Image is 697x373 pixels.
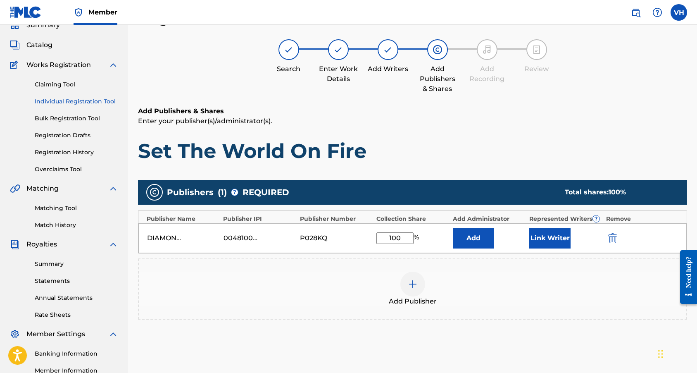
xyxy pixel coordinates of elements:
[565,187,671,197] div: Total shares:
[231,189,238,196] span: ?
[108,239,118,249] img: expand
[10,20,20,30] img: Summary
[367,64,409,74] div: Add Writers
[284,45,294,55] img: step indicator icon for Search
[10,40,52,50] a: CatalogCatalog
[318,64,359,84] div: Enter Work Details
[88,7,117,17] span: Member
[453,215,525,223] div: Add Administrator
[529,215,602,223] div: Represented Writers
[35,221,118,230] a: Match History
[35,114,118,123] a: Bulk Registration Tool
[628,4,644,21] a: Public Search
[466,64,508,84] div: Add Recording
[108,329,118,339] img: expand
[243,186,289,198] span: REQUIRED
[656,333,697,373] iframe: Chat Widget
[218,186,227,198] span: ( 1 )
[658,342,663,366] div: Drag
[74,7,83,17] img: Top Rightsholder
[138,106,687,116] h6: Add Publishers & Shares
[35,148,118,157] a: Registration History
[333,45,343,55] img: step indicator icon for Enter Work Details
[414,232,421,244] span: %
[453,228,494,249] button: Add
[674,241,697,312] iframe: Resource Center
[417,64,458,94] div: Add Publishers & Shares
[35,294,118,302] a: Annual Statements
[376,215,449,223] div: Collection Share
[652,7,662,17] img: help
[389,296,437,306] span: Add Publisher
[35,97,118,106] a: Individual Registration Tool
[10,329,20,339] img: Member Settings
[608,233,617,243] img: 12a2ab48e56ec057fbd8.svg
[35,277,118,285] a: Statements
[631,7,641,17] img: search
[26,239,57,249] span: Royalties
[408,279,418,289] img: add
[108,184,118,194] img: expand
[167,186,214,198] span: Publishers
[300,215,372,223] div: Publisher Number
[26,184,59,194] span: Matching
[138,116,687,126] p: Enter your publisher(s)/administrator(s).
[10,184,20,194] img: Matching
[609,188,626,196] span: 100 %
[26,20,60,30] span: Summary
[35,204,118,213] a: Matching Tool
[35,165,118,174] a: Overclaims Tool
[532,45,542,55] img: step indicator icon for Review
[35,349,118,358] a: Banking Information
[108,60,118,70] img: expand
[35,131,118,140] a: Registration Drafts
[10,60,21,70] img: Works Registration
[35,80,118,89] a: Claiming Tool
[10,6,42,18] img: MLC Logo
[35,311,118,319] a: Rate Sheets
[26,60,91,70] span: Works Registration
[138,139,687,163] h1: Set The World On Fire
[516,64,557,74] div: Review
[649,4,666,21] div: Help
[10,239,20,249] img: Royalties
[26,40,52,50] span: Catalog
[482,45,492,55] img: step indicator icon for Add Recording
[150,187,159,197] img: publishers
[10,40,20,50] img: Catalog
[383,45,393,55] img: step indicator icon for Add Writers
[147,215,219,223] div: Publisher Name
[10,20,60,30] a: SummarySummary
[26,329,85,339] span: Member Settings
[268,64,309,74] div: Search
[529,228,571,249] button: Link Writer
[606,215,678,223] div: Remove
[593,215,599,222] span: ?
[223,215,295,223] div: Publisher IPI
[671,4,687,21] div: User Menu
[433,45,442,55] img: step indicator icon for Add Publishers & Shares
[35,260,118,268] a: Summary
